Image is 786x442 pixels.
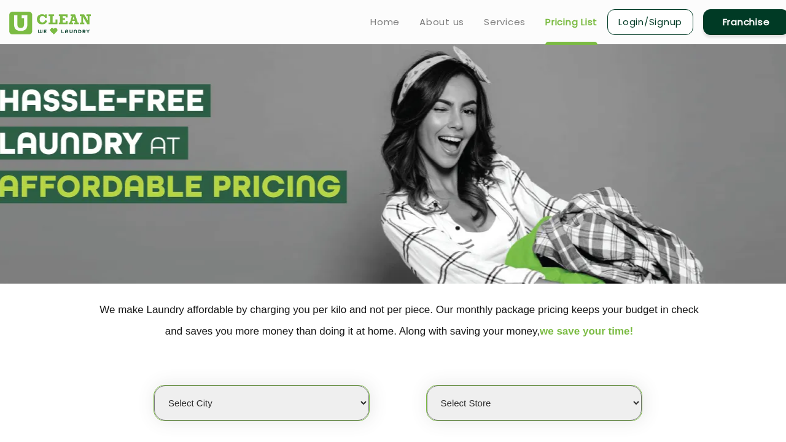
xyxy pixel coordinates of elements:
[370,15,400,29] a: Home
[419,15,464,29] a: About us
[540,325,633,337] span: we save your time!
[484,15,526,29] a: Services
[607,9,693,35] a: Login/Signup
[9,12,91,34] img: UClean Laundry and Dry Cleaning
[545,15,597,29] a: Pricing List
